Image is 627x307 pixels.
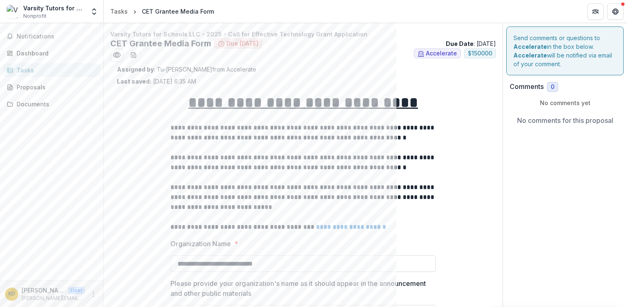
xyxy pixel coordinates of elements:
a: Documents [3,97,100,111]
div: Proposals [17,83,93,91]
button: Partners [587,3,604,20]
strong: Accelerate [513,43,547,50]
div: Varsity Tutors for Schools LLC [23,4,85,12]
button: Open entity switcher [88,3,100,20]
div: Tasks [110,7,128,16]
strong: Due Date [446,40,474,47]
img: Varsity Tutors for Schools LLC [7,5,20,18]
p: [PERSON_NAME] [22,286,65,295]
p: Organization Name [170,239,231,249]
a: Dashboard [3,46,100,60]
div: Send comments or questions to in the box below. will be notified via email of your comment. [506,26,624,75]
a: Tasks [107,5,131,17]
a: Proposals [3,80,100,94]
p: User [68,287,85,294]
div: Kelly Dean [8,291,15,297]
p: No comments for this proposal [517,115,613,125]
p: : [DATE] [446,39,496,48]
h2: Comments [510,83,544,91]
strong: Assigned by [117,66,154,73]
p: [DATE] 6:35 AM [117,77,196,86]
div: Tasks [17,66,93,74]
button: More [88,289,98,299]
div: Dashboard [17,49,93,58]
div: Documents [17,100,93,108]
p: Varsity Tutors for Schools LLC - 2025 - Call for Effective Technology Grant Application [110,30,496,38]
p: No comments yet [510,98,620,107]
strong: Last saved: [117,78,151,85]
span: Nonprofit [23,12,46,20]
a: Tasks [3,63,100,77]
div: CET Grantee Media Form [142,7,214,16]
strong: Accelerate [513,52,547,59]
button: Preview 3abb4526-ed8d-4ba4-a382-1fb567103ae3.pdf [110,48,124,62]
h2: CET Grantee Media Form [110,38,211,48]
p: [PERSON_NAME][EMAIL_ADDRESS][PERSON_NAME][DOMAIN_NAME] [22,295,85,302]
span: $ 150000 [468,50,492,57]
span: Due [DATE] [226,40,258,47]
p: Please provide your organization's name as it should appear in the announcement and other public ... [170,278,431,298]
nav: breadcrumb [107,5,217,17]
button: Get Help [607,3,624,20]
button: download-word-button [127,48,140,62]
p: : Tu-[PERSON_NAME] from Accelerate [117,65,489,74]
button: Notifications [3,30,100,43]
span: Accelerate [426,50,457,57]
span: Notifications [17,33,97,40]
span: 0 [551,84,554,91]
